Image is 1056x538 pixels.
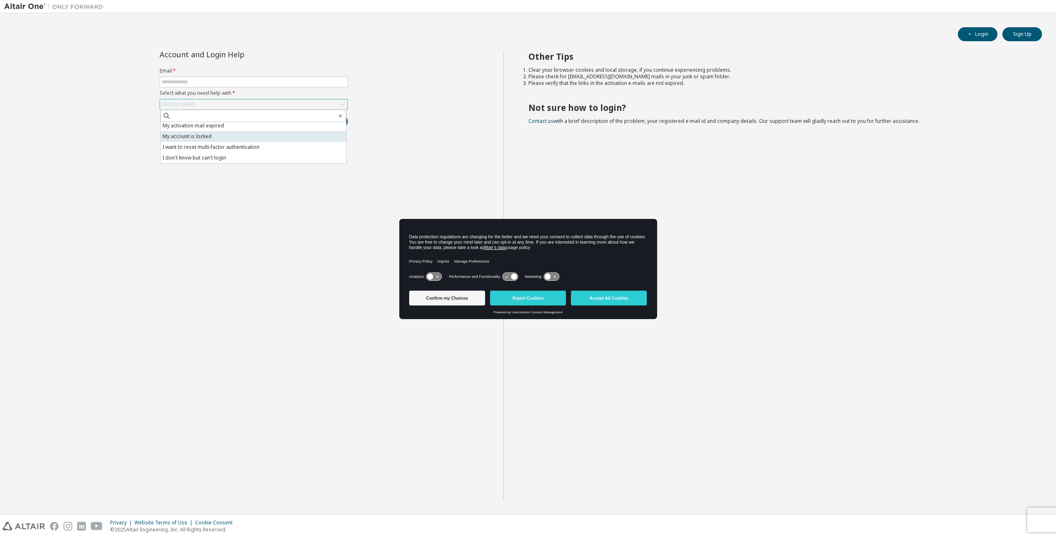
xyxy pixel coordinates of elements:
[160,68,348,74] label: Email
[528,73,1028,80] li: Please check for [EMAIL_ADDRESS][DOMAIN_NAME] mails in your junk or spam folder.
[160,90,348,96] label: Select what you need help with
[134,519,195,526] div: Website Terms of Use
[162,101,194,108] div: Click to select
[1002,27,1042,41] button: Sign Up
[160,99,347,109] div: Click to select
[528,102,1028,113] h2: Not sure how to login?
[77,522,86,531] img: linkedin.svg
[91,522,103,531] img: youtube.svg
[528,117,919,125] span: with a brief description of the problem, your registered e-mail id and company details. Our suppo...
[4,2,107,11] img: Altair One
[528,67,1028,73] li: Clear your browser cookies and local storage, if you continue experiencing problems.
[958,27,997,41] button: Login
[160,51,310,58] div: Account and Login Help
[50,522,59,531] img: facebook.svg
[110,526,238,533] p: © 2025 Altair Engineering, Inc. All Rights Reserved.
[528,117,554,125] a: Contact us
[195,519,238,526] div: Cookie Consent
[528,51,1028,62] h2: Other Tips
[110,519,134,526] div: Privacy
[2,522,45,531] img: altair_logo.svg
[160,120,346,131] li: My activation mail expired
[64,522,72,531] img: instagram.svg
[528,80,1028,87] li: Please verify that the links in the activation e-mails are not expired.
